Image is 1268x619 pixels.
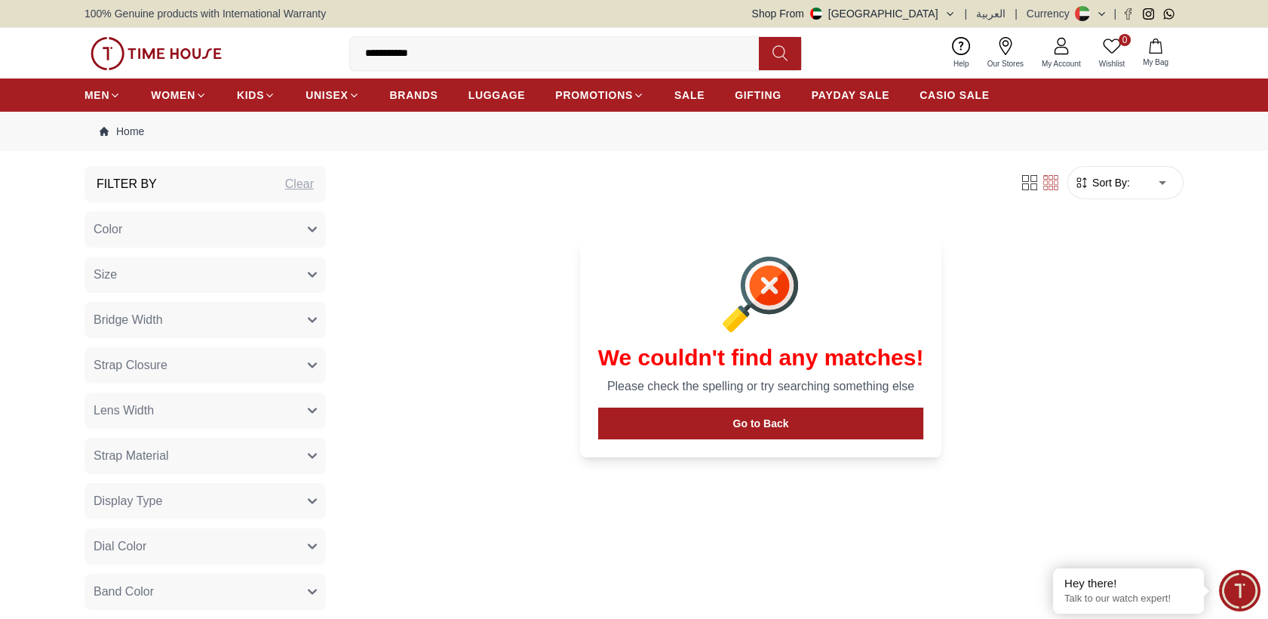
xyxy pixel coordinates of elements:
[84,347,326,383] button: Strap Closure
[598,344,924,371] h1: We couldn't find any matches!
[1064,593,1193,605] p: Talk to our watch expert!
[965,6,968,21] span: |
[94,492,162,510] span: Display Type
[237,88,264,103] span: KIDS
[468,82,526,109] a: LUGGAGE
[94,356,167,374] span: Strap Closure
[735,88,781,103] span: GIFTING
[305,82,359,109] a: UNISEX
[1036,58,1087,69] span: My Account
[84,257,326,293] button: Size
[84,302,326,338] button: Bridge Width
[84,6,326,21] span: 100% Genuine products with International Warranty
[1064,576,1193,591] div: Hey there!
[1027,6,1076,21] div: Currency
[752,6,956,21] button: Shop From[GEOGRAPHIC_DATA]
[97,175,157,193] h3: Filter By
[944,34,978,72] a: Help
[94,311,163,329] span: Bridge Width
[390,82,438,109] a: BRANDS
[84,483,326,519] button: Display Type
[390,88,438,103] span: BRANDS
[1163,8,1174,20] a: Whatsapp
[674,88,705,103] span: SALE
[920,88,990,103] span: CASIO SALE
[94,583,154,601] span: Band Color
[812,82,889,109] a: PAYDAY SALE
[674,82,705,109] a: SALE
[84,574,326,610] button: Band Color
[598,377,924,396] p: Please check the spelling or try searching something else
[1015,6,1018,21] span: |
[1090,34,1134,72] a: 0Wishlist
[555,88,633,103] span: PROMOTIONS
[94,266,117,284] span: Size
[285,175,314,193] div: Clear
[976,6,1005,21] button: العربية
[947,58,975,69] span: Help
[84,393,326,429] button: Lens Width
[94,537,146,556] span: Dial Color
[1134,35,1177,71] button: My Bag
[735,82,781,109] a: GIFTING
[1119,34,1131,46] span: 0
[598,408,924,439] button: Go to Back
[555,82,644,109] a: PROMOTIONS
[94,447,169,465] span: Strap Material
[100,124,144,139] a: Home
[84,211,326,248] button: Color
[84,438,326,474] button: Strap Material
[920,82,990,109] a: CASIO SALE
[1219,570,1260,611] div: Chat Widget
[305,88,348,103] span: UNISEX
[237,82,275,109] a: KIDS
[468,88,526,103] span: LUGGAGE
[84,82,121,109] a: MEN
[94,402,154,420] span: Lens Width
[810,8,822,20] img: United Arab Emirates
[84,112,1184,151] nav: Breadcrumb
[1113,6,1116,21] span: |
[1074,175,1130,190] button: Sort By:
[1089,175,1130,190] span: Sort By:
[84,528,326,565] button: Dial Color
[1137,57,1174,68] span: My Bag
[91,37,222,70] img: ...
[151,82,207,109] a: WOMEN
[978,34,1033,72] a: Our Stores
[1143,8,1154,20] a: Instagram
[1093,58,1131,69] span: Wishlist
[94,220,122,239] span: Color
[981,58,1030,69] span: Our Stores
[84,88,109,103] span: MEN
[151,88,195,103] span: WOMEN
[1122,8,1134,20] a: Facebook
[812,88,889,103] span: PAYDAY SALE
